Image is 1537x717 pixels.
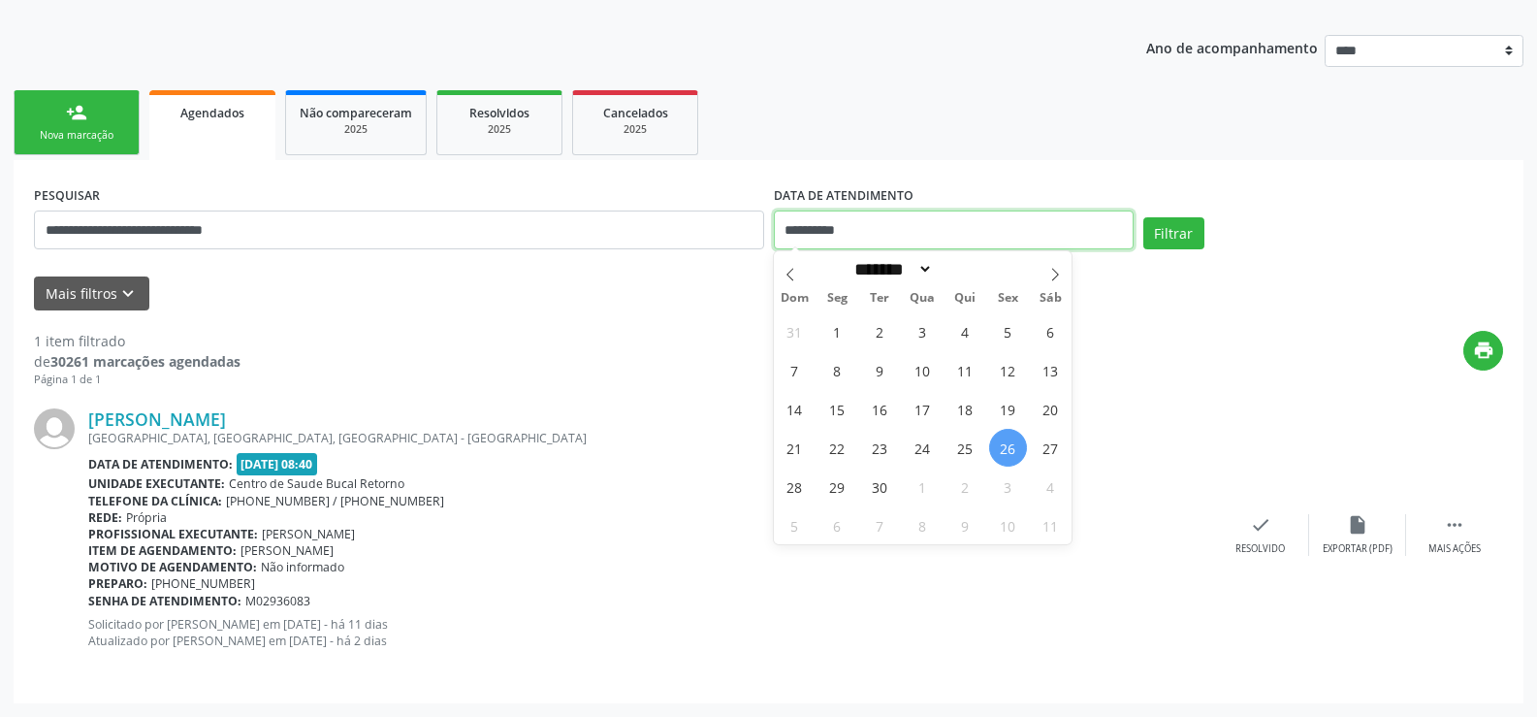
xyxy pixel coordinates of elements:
span: Sáb [1029,292,1072,305]
span: Setembro 11, 2025 [946,351,984,389]
span: Setembro 1, 2025 [818,312,856,350]
div: 2025 [451,122,548,137]
span: Setembro 25, 2025 [946,429,984,467]
span: Setembro 3, 2025 [904,312,942,350]
span: Seg [816,292,858,305]
span: Setembro 2, 2025 [861,312,899,350]
span: Ter [858,292,901,305]
span: Agosto 31, 2025 [776,312,814,350]
span: [PHONE_NUMBER] / [PHONE_NUMBER] [226,493,444,509]
i: check [1250,514,1271,536]
span: Setembro 17, 2025 [904,390,942,428]
b: Preparo: [88,575,147,592]
span: Outubro 3, 2025 [989,468,1027,505]
a: [PERSON_NAME] [88,408,226,430]
span: Setembro 4, 2025 [946,312,984,350]
span: Outubro 4, 2025 [1032,468,1070,505]
span: Setembro 23, 2025 [861,429,899,467]
b: Unidade executante: [88,475,225,492]
div: de [34,351,240,372]
span: Setembro 5, 2025 [989,312,1027,350]
div: person_add [66,102,87,123]
span: Setembro 18, 2025 [946,390,984,428]
span: Resolvidos [469,105,529,121]
i:  [1444,514,1465,536]
span: Sex [986,292,1029,305]
span: Setembro 27, 2025 [1032,429,1070,467]
strong: 30261 marcações agendadas [50,352,240,371]
button: Filtrar [1143,217,1204,250]
span: Setembro 14, 2025 [776,390,814,428]
span: Setembro 19, 2025 [989,390,1027,428]
div: 1 item filtrado [34,331,240,351]
span: Setembro 8, 2025 [818,351,856,389]
span: Outubro 10, 2025 [989,506,1027,544]
span: Outubro 7, 2025 [861,506,899,544]
div: 2025 [300,122,412,137]
span: [PERSON_NAME] [240,542,334,559]
b: Item de agendamento: [88,542,237,559]
span: Qua [901,292,944,305]
i: print [1473,340,1494,361]
input: Year [933,259,997,279]
button: Mais filtroskeyboard_arrow_down [34,277,149,310]
span: Outubro 1, 2025 [904,468,942,505]
span: Setembro 10, 2025 [904,351,942,389]
span: Setembro 29, 2025 [818,468,856,505]
span: Setembro 20, 2025 [1032,390,1070,428]
b: Senha de atendimento: [88,593,241,609]
button: print [1463,331,1503,371]
span: [DATE] 08:40 [237,453,318,475]
span: [PHONE_NUMBER] [151,575,255,592]
span: Própria [126,509,167,526]
span: [PERSON_NAME] [262,526,355,542]
div: Resolvido [1235,542,1285,556]
span: Setembro 30, 2025 [861,468,899,505]
span: Setembro 28, 2025 [776,468,814,505]
b: Data de atendimento: [88,456,233,473]
span: Cancelados [603,105,668,121]
span: Setembro 24, 2025 [904,429,942,467]
label: DATA DE ATENDIMENTO [774,180,913,211]
span: Outubro 6, 2025 [818,506,856,544]
div: [GEOGRAPHIC_DATA], [GEOGRAPHIC_DATA], [GEOGRAPHIC_DATA] - [GEOGRAPHIC_DATA] [88,430,1212,446]
span: Agendados [180,105,244,121]
p: Ano de acompanhamento [1146,35,1318,59]
b: Motivo de agendamento: [88,559,257,575]
span: M02936083 [245,593,310,609]
span: Não informado [261,559,344,575]
div: Exportar (PDF) [1323,542,1393,556]
span: Setembro 6, 2025 [1032,312,1070,350]
span: Outubro 5, 2025 [776,506,814,544]
b: Telefone da clínica: [88,493,222,509]
span: Centro de Saude Bucal Retorno [229,475,404,492]
div: Página 1 de 1 [34,372,240,388]
b: Rede: [88,509,122,526]
span: Setembro 12, 2025 [989,351,1027,389]
span: Setembro 13, 2025 [1032,351,1070,389]
label: PESQUISAR [34,180,100,211]
span: Outubro 2, 2025 [946,468,984,505]
img: img [34,408,75,449]
p: Solicitado por [PERSON_NAME] em [DATE] - há 11 dias Atualizado por [PERSON_NAME] em [DATE] - há 2... [88,616,1212,649]
span: Outubro 8, 2025 [904,506,942,544]
span: Setembro 15, 2025 [818,390,856,428]
span: Setembro 16, 2025 [861,390,899,428]
span: Dom [774,292,817,305]
span: Setembro 7, 2025 [776,351,814,389]
select: Month [849,259,934,279]
span: Outubro 9, 2025 [946,506,984,544]
i: keyboard_arrow_down [117,283,139,305]
span: Setembro 22, 2025 [818,429,856,467]
span: Qui [944,292,986,305]
i: insert_drive_file [1347,514,1368,536]
span: Não compareceram [300,105,412,121]
div: 2025 [587,122,684,137]
div: Nova marcação [28,128,125,143]
div: Mais ações [1428,542,1481,556]
span: Setembro 26, 2025 [989,429,1027,467]
b: Profissional executante: [88,526,258,542]
span: Outubro 11, 2025 [1032,506,1070,544]
span: Setembro 9, 2025 [861,351,899,389]
span: Setembro 21, 2025 [776,429,814,467]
